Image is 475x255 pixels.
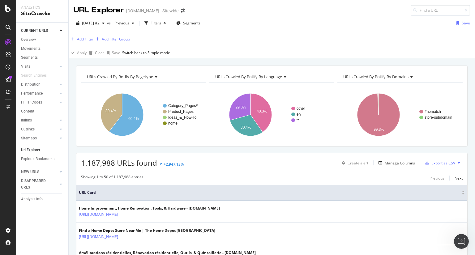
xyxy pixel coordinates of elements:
a: Outlinks [21,126,58,133]
a: Sitemaps [21,135,58,142]
button: Export as CSV [423,158,455,168]
span: Help [103,208,113,213]
div: Ask a questionAI Agent and team can help [6,119,118,142]
div: Add Filter [77,36,93,42]
div: Save [462,20,470,26]
text: Category_Pages/* [168,104,199,108]
div: Profile image for Customer SupportIs that what you were looking for?Customer Support•[DATE] [6,92,117,115]
button: Save [454,18,470,28]
span: Is that what you were looking for? [28,98,101,103]
button: Add Filter [69,36,93,43]
div: Switch back to Simple mode [122,50,170,55]
button: Previous [430,174,444,182]
div: Apply [77,50,87,55]
button: Switch back to Simple mode [120,48,172,58]
h4: URLs Crawled By Botify By domains [342,72,457,82]
img: Profile image for Jenny [90,10,102,22]
a: CURRENT URLS [21,28,58,34]
div: A chart. [337,88,463,142]
div: Movements [21,45,41,52]
svg: A chart. [209,88,335,142]
text: Ideas_&_How-To [168,115,197,120]
span: URLs Crawled By Botify By pagetype [87,74,153,79]
a: Overview [21,36,64,43]
span: vs [107,20,112,26]
div: Filters [151,20,161,26]
text: 40.3% [257,109,267,113]
button: Clear [87,48,104,58]
div: Clear [95,50,104,55]
div: DISAPPEARED URLS [21,178,52,191]
button: Apply [69,48,87,58]
div: Managing AlertPanel Settings [9,174,115,186]
button: [DATE] #2 [74,18,107,28]
span: Home [8,208,22,213]
div: Previous [430,176,444,181]
div: Recent message [13,88,111,95]
span: Segments [183,20,200,26]
h4: URLs Crawled By Botify By pagetype [86,72,201,82]
a: Performance [21,90,58,97]
div: Segments [21,54,38,61]
a: [URL][DOMAIN_NAME] [79,211,118,218]
button: Tickets [62,193,93,218]
button: Save [104,48,120,58]
div: Distribution [21,81,41,88]
svg: A chart. [81,88,206,142]
a: Movements [21,45,64,52]
div: Managing AlertPanel Settings [13,177,104,183]
a: [URL][DOMAIN_NAME] [79,234,118,240]
button: Next [455,174,463,182]
text: 60.4% [128,117,139,121]
a: DISAPPEARED URLS [21,178,58,191]
div: +2,947.13% [164,162,184,167]
img: Profile image for Jessica [78,10,90,22]
text: 29.3% [235,105,246,109]
div: Next [455,176,463,181]
div: Create alert [348,160,368,166]
a: Analysis Info [21,196,64,202]
div: Sitemaps [21,135,37,142]
div: Outlinks [21,126,35,133]
button: Manage Columns [376,159,415,167]
div: AI Agent and team can help [13,130,104,137]
a: Search Engines [21,72,53,79]
div: Overview [21,36,36,43]
button: Segments [174,18,203,28]
span: Previous [112,20,129,26]
button: Messages [31,193,62,218]
img: Profile image for Customer Support [13,98,25,110]
text: home [168,121,178,125]
a: NEW URLS [21,169,58,175]
iframe: Intercom live chat [454,234,469,249]
div: SiteCrawler [21,10,63,17]
span: 2025 Aug. 21st #2 [82,20,100,26]
div: Analysis Info [21,196,43,202]
a: Explorer Bookmarks [21,156,64,162]
div: Integrating Akamai Log Data [9,163,115,174]
div: Url Explorer [21,147,40,153]
span: Search for help [13,151,50,158]
h4: URLs Crawled By Botify By language [214,72,329,82]
div: Customer Support [28,104,67,110]
div: Ask a question [13,124,104,130]
div: URL Explorer [74,5,124,15]
a: HTTP Codes [21,99,58,106]
img: logo [12,12,41,22]
text: store-subdomain [425,115,452,120]
img: Profile image for Chiara [66,10,79,22]
div: Find a Home Depot Store Near Me | The Home Depot [GEOGRAPHIC_DATA] [79,228,215,233]
text: #nomatch [425,109,441,114]
div: Save [112,50,120,55]
span: URLs Crawled By Botify By language [215,74,282,79]
button: Create alert [339,158,368,168]
div: Search Engines [21,72,47,79]
text: Product_Pages [168,109,194,114]
button: Search for help [9,148,115,160]
div: Performance [21,90,43,97]
span: Messages [36,208,57,213]
button: Help [93,193,124,218]
div: Visits [21,63,30,70]
a: Segments [21,54,64,61]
